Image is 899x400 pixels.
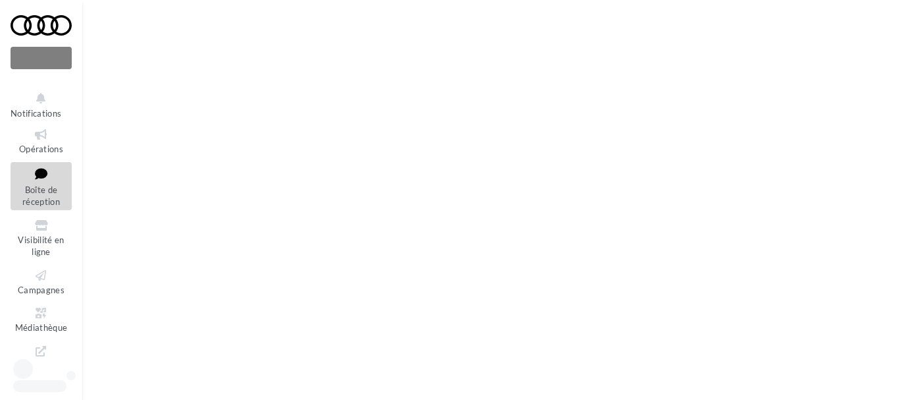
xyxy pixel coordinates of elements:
[18,285,64,295] span: Campagnes
[22,185,60,208] span: Boîte de réception
[11,215,72,260] a: Visibilité en ligne
[11,108,61,119] span: Notifications
[11,303,72,335] a: Médiathèque
[11,341,72,399] a: PLV et print personnalisable
[11,47,72,69] div: Nouvelle campagne
[11,125,72,157] a: Opérations
[19,144,63,154] span: Opérations
[15,322,68,333] span: Médiathèque
[11,266,72,298] a: Campagnes
[18,235,64,258] span: Visibilité en ligne
[11,162,72,210] a: Boîte de réception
